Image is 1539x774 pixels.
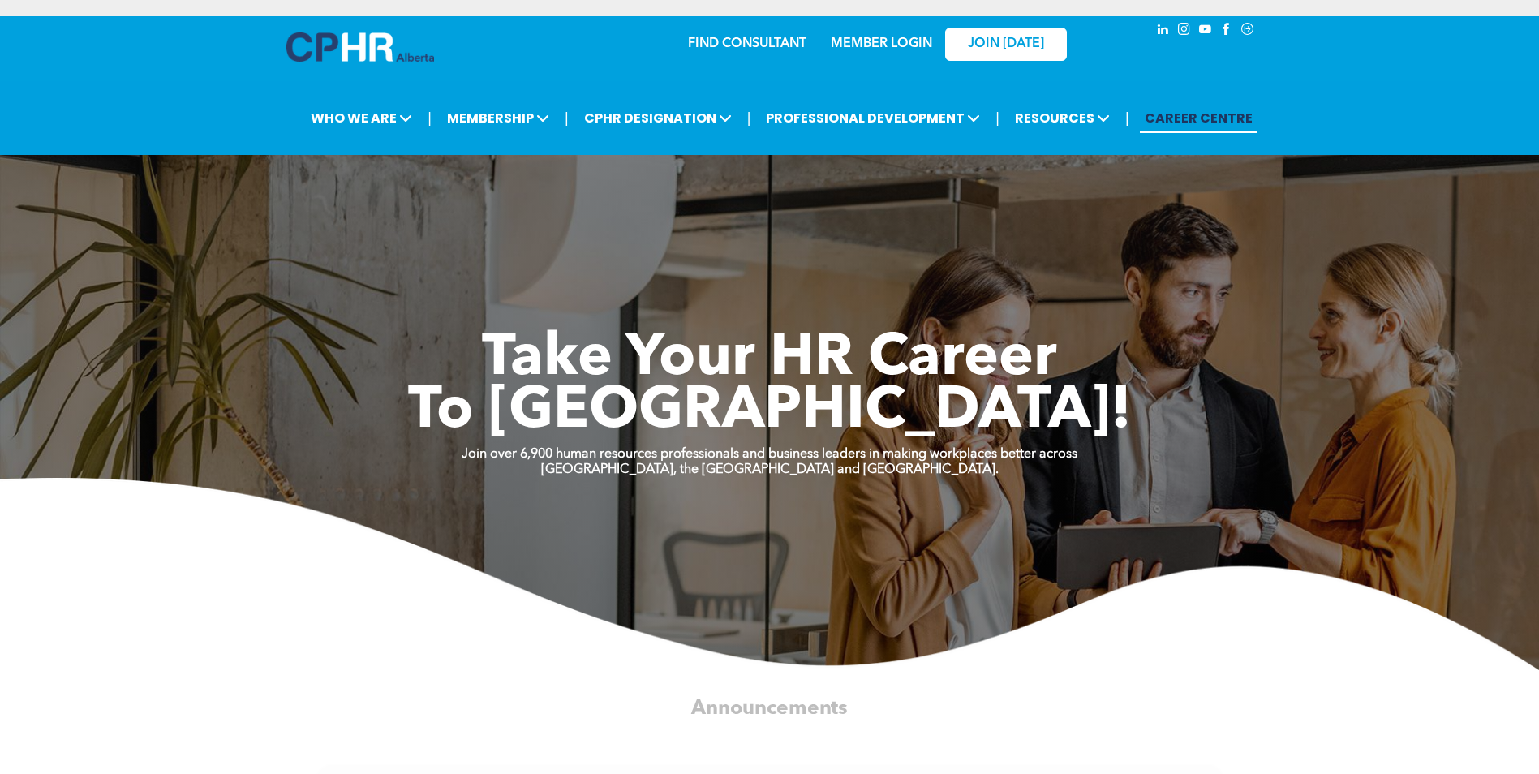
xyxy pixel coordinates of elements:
li: | [565,101,569,135]
a: youtube [1197,20,1214,42]
a: CAREER CENTRE [1140,103,1257,133]
a: JOIN [DATE] [945,28,1067,61]
span: JOIN [DATE] [968,37,1044,52]
strong: [GEOGRAPHIC_DATA], the [GEOGRAPHIC_DATA] and [GEOGRAPHIC_DATA]. [541,463,999,476]
a: Social network [1239,20,1257,42]
span: CPHR DESIGNATION [579,103,737,133]
span: MEMBERSHIP [442,103,554,133]
a: MEMBER LOGIN [831,37,932,50]
a: facebook [1218,20,1236,42]
a: instagram [1176,20,1193,42]
span: RESOURCES [1010,103,1115,133]
span: PROFESSIONAL DEVELOPMENT [761,103,985,133]
a: linkedin [1154,20,1172,42]
span: Take Your HR Career [482,330,1057,389]
span: WHO WE ARE [306,103,417,133]
li: | [1125,101,1129,135]
li: | [428,101,432,135]
li: | [995,101,999,135]
li: | [747,101,751,135]
span: To [GEOGRAPHIC_DATA]! [408,383,1132,441]
span: Announcements [691,699,847,719]
strong: Join over 6,900 human resources professionals and business leaders in making workplaces better ac... [462,448,1077,461]
a: FIND CONSULTANT [688,37,806,50]
img: A blue and white logo for cp alberta [286,32,434,62]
